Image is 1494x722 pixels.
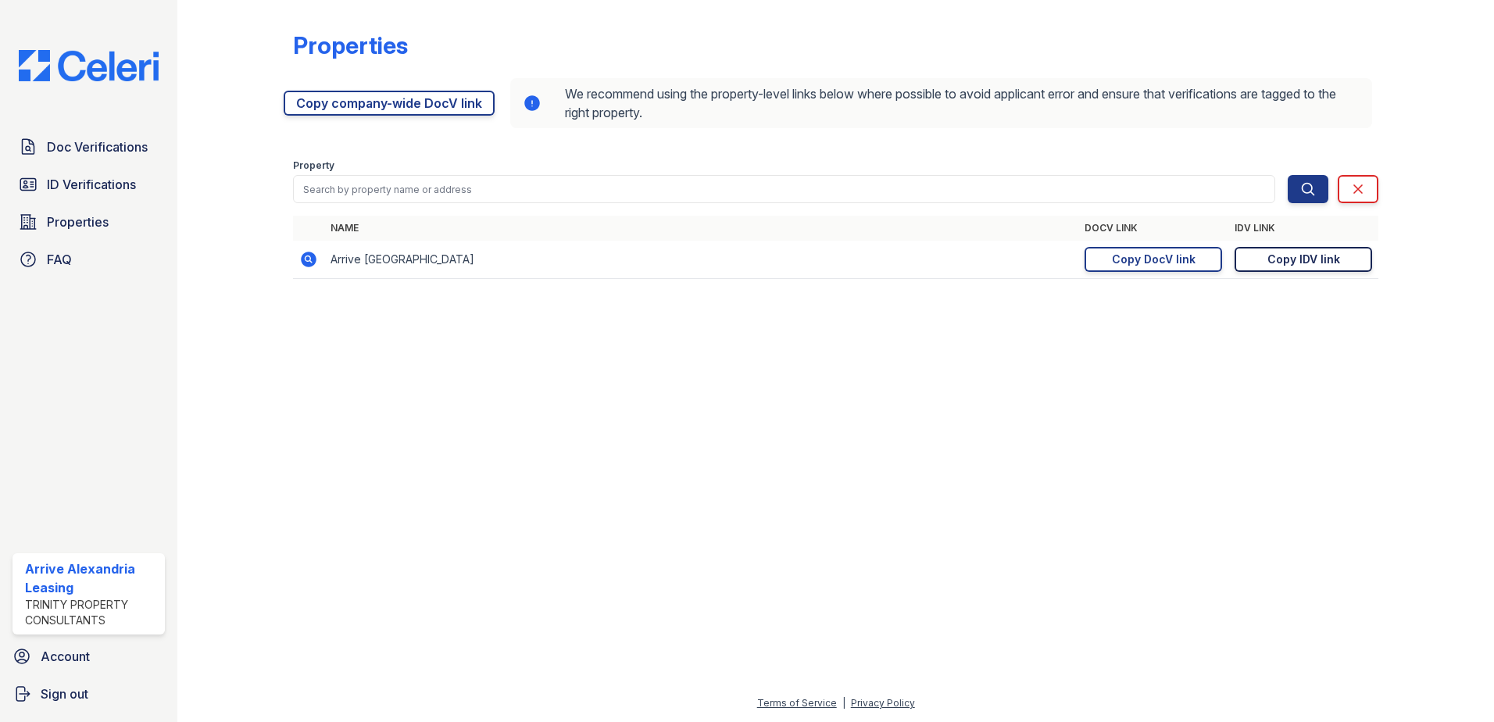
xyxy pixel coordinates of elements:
td: Arrive [GEOGRAPHIC_DATA] [324,241,1078,279]
a: Copy DocV link [1085,247,1222,272]
div: We recommend using the property-level links below where possible to avoid applicant error and ens... [510,78,1372,128]
div: Arrive Alexandria Leasing [25,559,159,597]
span: FAQ [47,250,72,269]
a: Privacy Policy [851,697,915,709]
a: Properties [13,206,165,238]
img: CE_Logo_Blue-a8612792a0a2168367f1c8372b55b34899dd931a85d93a1a3d3e32e68fde9ad4.png [6,50,171,81]
span: Doc Verifications [47,138,148,156]
a: Terms of Service [757,697,837,709]
span: Properties [47,213,109,231]
div: Properties [293,31,408,59]
a: FAQ [13,244,165,275]
div: Copy DocV link [1112,252,1196,267]
a: Copy IDV link [1235,247,1372,272]
div: Copy IDV link [1267,252,1340,267]
span: Sign out [41,684,88,703]
th: DocV Link [1078,216,1228,241]
th: Name [324,216,1078,241]
th: IDV Link [1228,216,1378,241]
a: Doc Verifications [13,131,165,163]
div: | [842,697,845,709]
div: Trinity Property Consultants [25,597,159,628]
span: ID Verifications [47,175,136,194]
a: ID Verifications [13,169,165,200]
a: Sign out [6,678,171,709]
label: Property [293,159,334,172]
input: Search by property name or address [293,175,1275,203]
span: Account [41,647,90,666]
a: Account [6,641,171,672]
a: Copy company-wide DocV link [284,91,495,116]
